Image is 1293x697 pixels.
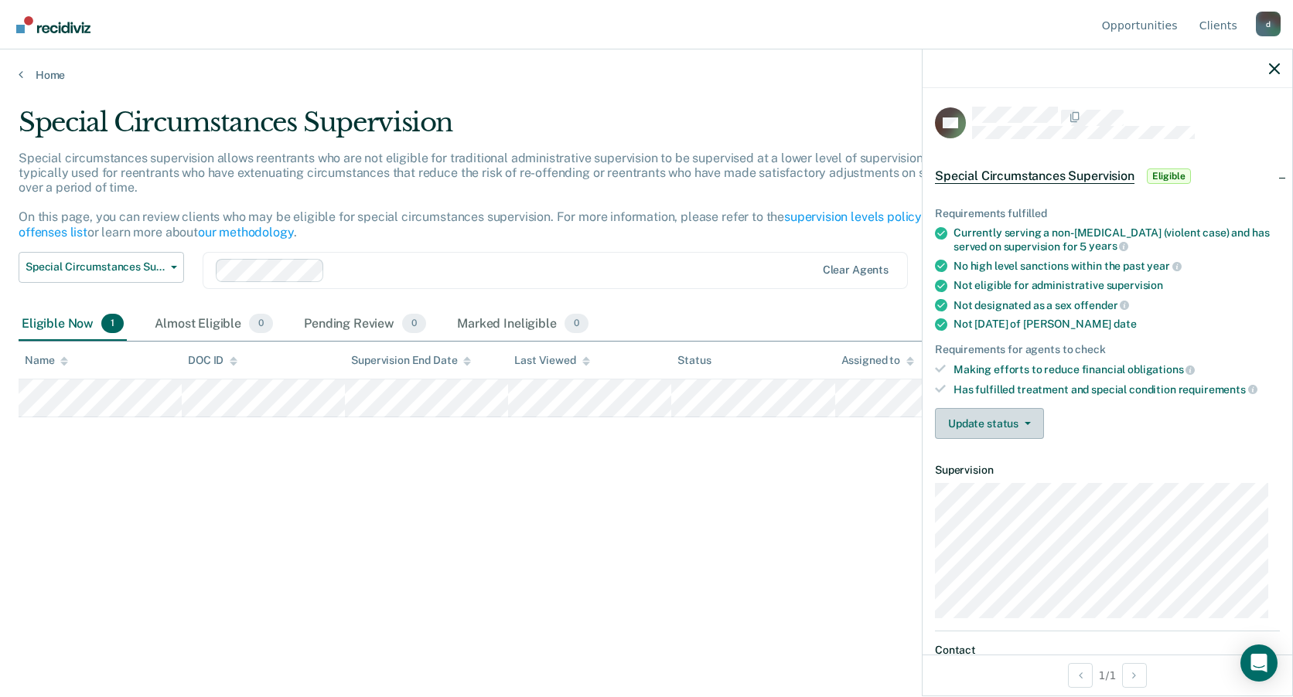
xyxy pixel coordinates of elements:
[954,279,1280,292] div: Not eligible for administrative
[954,226,1280,253] div: Currently serving a non-[MEDICAL_DATA] (violent case) and has served on supervision for 5
[402,314,426,334] span: 0
[935,168,1134,184] span: Special Circumstances Supervision
[1114,318,1136,330] span: date
[1122,663,1147,688] button: Next Opportunity
[454,308,592,342] div: Marked Ineligible
[19,107,988,151] div: Special Circumstances Supervision
[1240,644,1278,682] div: Open Intercom Messenger
[301,308,429,342] div: Pending Review
[954,298,1280,312] div: Not designated as a sex
[19,68,1274,82] a: Home
[26,260,165,274] span: Special Circumstances Supervision
[351,354,471,367] div: Supervision End Date
[935,408,1044,439] button: Update status
[1107,279,1163,291] span: supervision
[19,151,982,240] p: Special circumstances supervision allows reentrants who are not eligible for traditional administ...
[1147,260,1181,272] span: year
[1147,168,1191,184] span: Eligible
[935,644,1280,657] dt: Contact
[249,314,273,334] span: 0
[1128,363,1195,376] span: obligations
[101,314,124,334] span: 1
[954,318,1280,331] div: Not [DATE] of [PERSON_NAME]
[935,464,1280,477] dt: Supervision
[1074,299,1130,311] span: offender
[514,354,589,367] div: Last Viewed
[841,354,914,367] div: Assigned to
[198,225,294,240] a: our methodology
[923,654,1292,695] div: 1 / 1
[954,382,1280,396] div: Has fulfilled treatment and special condition
[1256,12,1281,36] button: Profile dropdown button
[677,354,711,367] div: Status
[1179,383,1257,396] span: requirements
[954,362,1280,376] div: Making efforts to reduce financial
[565,314,589,334] span: 0
[784,209,922,224] a: supervision levels policy
[935,207,1280,220] div: Requirements fulfilled
[1256,12,1281,36] div: d
[1068,663,1093,688] button: Previous Opportunity
[1089,240,1128,252] span: years
[25,354,68,367] div: Name
[188,354,237,367] div: DOC ID
[823,263,889,277] div: Clear agents
[16,16,90,33] img: Recidiviz
[935,343,1280,356] div: Requirements for agents to check
[954,259,1280,273] div: No high level sanctions within the past
[923,151,1292,201] div: Special Circumstances SupervisionEligible
[19,308,127,342] div: Eligible Now
[152,308,276,342] div: Almost Eligible
[19,209,981,239] a: violent offenses list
